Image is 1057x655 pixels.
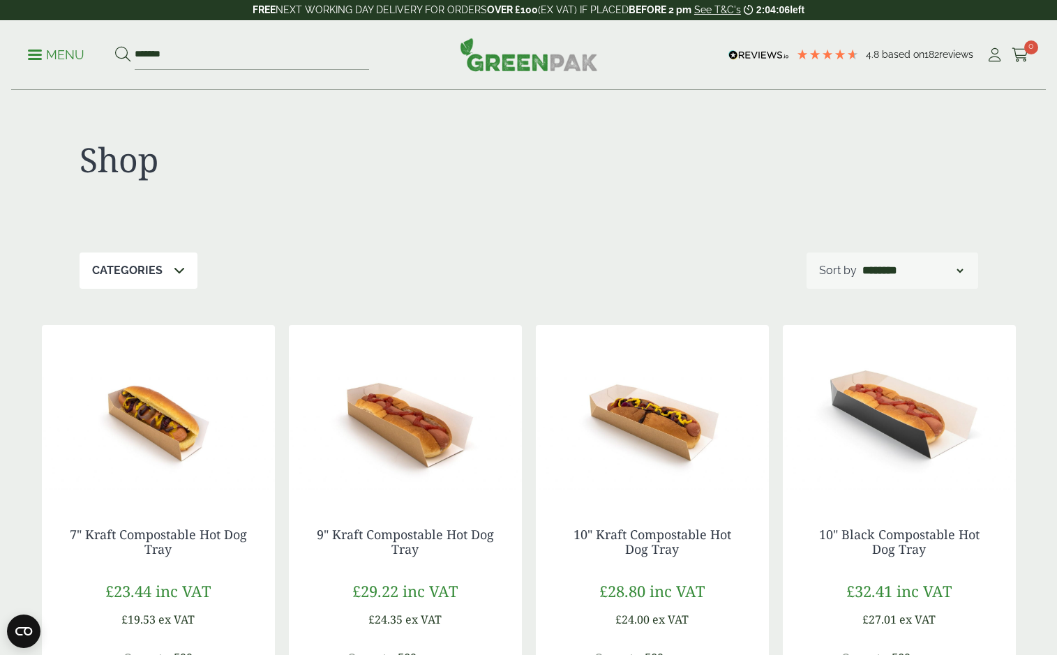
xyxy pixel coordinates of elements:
span: £27.01 [862,612,897,627]
span: inc VAT [897,580,952,601]
i: My Account [986,48,1003,62]
strong: OVER £100 [487,4,538,15]
span: Based on [882,49,924,60]
span: ex VAT [899,612,936,627]
img: 10 Kraft Hotdog Tray (Large) [536,325,769,499]
img: 10 Black Hot Dog Tray - alt (Large) [783,325,1016,499]
span: £28.80 [599,580,645,601]
span: inc VAT [650,580,705,601]
a: 0 [1012,45,1029,66]
span: £23.44 [105,580,151,601]
img: 7 Kraft Hotdog Tray (Large) [42,325,275,499]
span: left [790,4,804,15]
div: 4.79 Stars [796,48,859,61]
a: 7" Kraft Compostable Hot Dog Tray [70,526,247,558]
span: £24.00 [615,612,650,627]
span: 182 [924,49,939,60]
a: Menu [28,47,84,61]
span: 4.8 [866,49,882,60]
a: 10" Kraft Compostable Hot Dog Tray [574,526,731,558]
select: Shop order [860,262,966,279]
img: REVIEWS.io [728,50,789,60]
strong: BEFORE 2 pm [629,4,691,15]
i: Cart [1012,48,1029,62]
p: Categories [92,262,163,279]
strong: FREE [253,4,276,15]
span: inc VAT [156,580,211,601]
p: Menu [28,47,84,63]
a: See T&C's [694,4,741,15]
span: reviews [939,49,973,60]
img: GreenPak Supplies [460,38,598,71]
span: £24.35 [368,612,403,627]
a: 9" Kraft Compostable Hot Dog Tray [317,526,494,558]
a: 10" Black Compostable Hot Dog Tray [819,526,980,558]
img: 9 Kraft Hotdog Tray (Large) [289,325,522,499]
span: inc VAT [403,580,458,601]
span: ex VAT [158,612,195,627]
h1: Shop [80,140,529,180]
span: 2:04:06 [756,4,790,15]
button: Open CMP widget [7,615,40,648]
span: 0 [1024,40,1038,54]
p: Sort by [819,262,857,279]
span: £29.22 [352,580,398,601]
span: ex VAT [405,612,442,627]
span: ex VAT [652,612,689,627]
span: £32.41 [846,580,892,601]
span: £19.53 [121,612,156,627]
